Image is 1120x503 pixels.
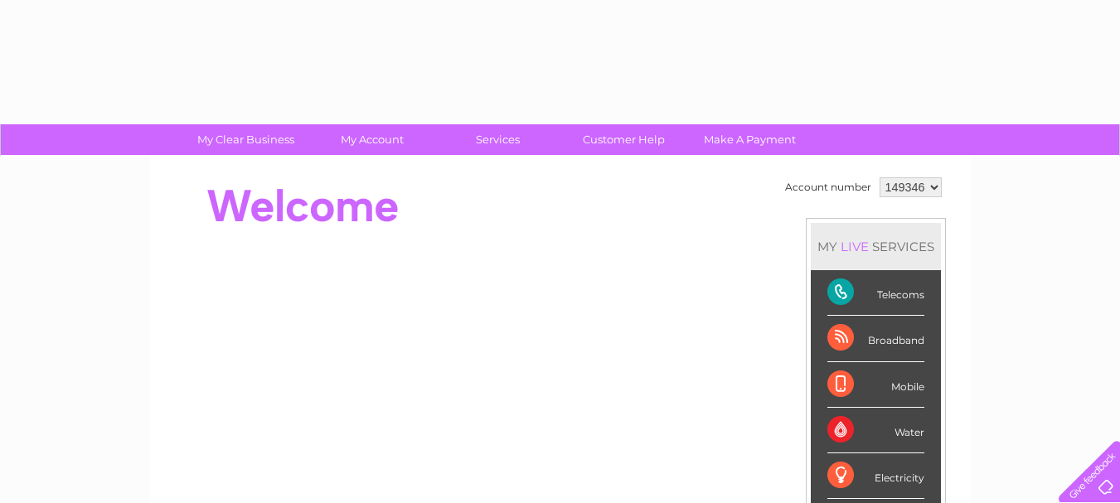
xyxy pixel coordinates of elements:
td: Account number [781,173,875,201]
div: MY SERVICES [811,223,941,270]
div: Telecoms [827,270,924,316]
a: My Account [303,124,440,155]
div: Broadband [827,316,924,361]
a: My Clear Business [177,124,314,155]
a: Customer Help [555,124,692,155]
div: Water [827,408,924,453]
div: Mobile [827,362,924,408]
a: Make A Payment [681,124,818,155]
div: LIVE [837,239,872,254]
div: Electricity [827,453,924,499]
a: Services [429,124,566,155]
